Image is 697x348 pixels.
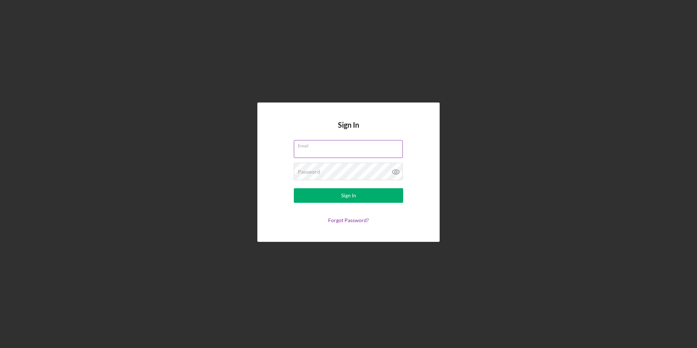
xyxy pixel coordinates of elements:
[298,140,403,148] label: Email
[294,188,403,203] button: Sign In
[341,188,356,203] div: Sign In
[328,217,369,223] a: Forgot Password?
[298,169,320,175] label: Password
[338,121,359,140] h4: Sign In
